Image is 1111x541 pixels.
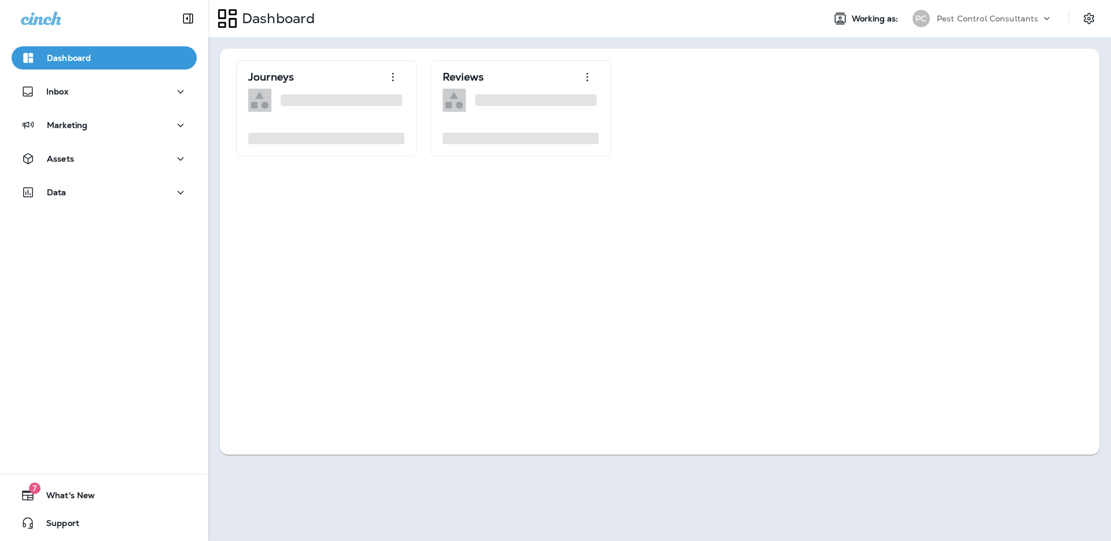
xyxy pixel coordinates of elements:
[237,10,315,27] p: Dashboard
[248,71,294,83] p: Journeys
[937,14,1038,23] p: Pest Control Consultants
[47,53,91,63] p: Dashboard
[1079,8,1099,29] button: Settings
[172,7,204,30] button: Collapse Sidebar
[913,10,930,27] div: PC
[29,482,41,494] span: 7
[35,491,95,505] span: What's New
[852,14,901,24] span: Working as:
[35,518,79,532] span: Support
[12,114,197,137] button: Marketing
[12,511,197,535] button: Support
[12,147,197,170] button: Assets
[443,71,484,83] p: Reviews
[12,46,197,70] button: Dashboard
[47,120,87,130] p: Marketing
[12,484,197,507] button: 7What's New
[12,80,197,103] button: Inbox
[46,87,68,96] p: Inbox
[47,154,74,163] p: Assets
[47,188,67,197] p: Data
[12,181,197,204] button: Data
